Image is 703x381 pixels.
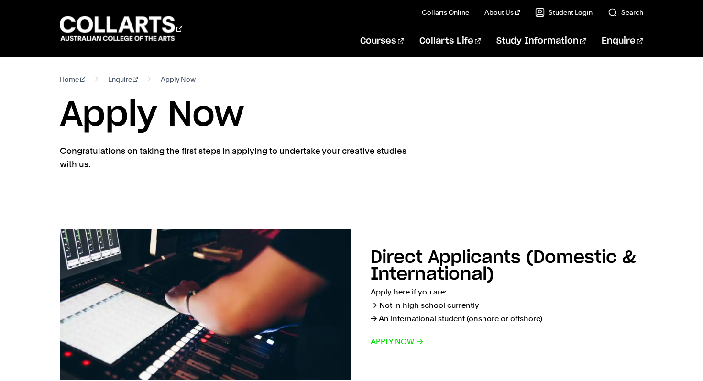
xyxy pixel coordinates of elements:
[371,335,424,348] span: Apply now
[535,8,593,17] a: Student Login
[60,229,643,380] a: Direct Applicants (Domestic & International) Apply here if you are:→ Not in high school currently...
[60,94,643,137] h1: Apply Now
[60,15,182,42] div: Go to homepage
[419,25,481,57] a: Collarts Life
[161,73,196,86] span: Apply Now
[422,8,469,17] a: Collarts Online
[108,73,138,86] a: Enquire
[371,249,636,283] h2: Direct Applicants (Domestic & International)
[371,285,643,326] p: Apply here if you are: → Not in high school currently → An international student (onshore or offs...
[602,25,643,57] a: Enquire
[608,8,643,17] a: Search
[60,73,85,86] a: Home
[60,144,409,171] p: Congratulations on taking the first steps in applying to undertake your creative studies with us.
[360,25,404,57] a: Courses
[484,8,520,17] a: About Us
[496,25,586,57] a: Study Information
